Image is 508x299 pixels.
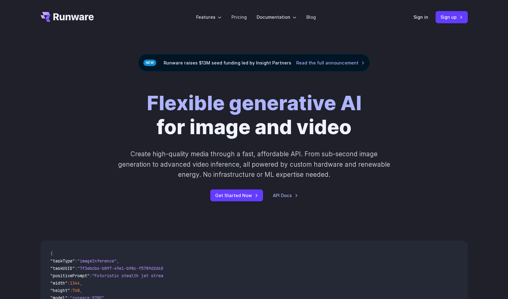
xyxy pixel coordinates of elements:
[296,59,365,66] a: Read the full announcement
[413,14,428,21] a: Sign in
[117,149,391,180] p: Create high-quality media through a fast, affordable API. From sub-second image generation to adv...
[138,54,370,72] div: Runware raises $13M seed funding led by Insight Partners
[117,258,119,264] span: ,
[50,258,75,264] span: "taskType"
[50,251,53,256] span: {
[50,288,70,293] span: "height"
[75,266,77,271] span: :
[257,14,297,21] label: Documentation
[68,280,70,286] span: :
[70,288,72,293] span: :
[80,288,82,293] span: ,
[77,258,117,264] span: "imageInference"
[231,14,247,21] a: Pricing
[436,11,468,23] a: Sign up
[92,273,316,278] span: "Futuristic stealth jet streaking through a neon-lit cityscape with glowing purple exhaust"
[306,14,316,21] a: Blog
[77,266,171,271] span: "7f3ebcb6-b897-49e1-b98c-f5789d2d40d7"
[196,14,222,21] label: Features
[147,91,362,115] strong: Flexible generative AI
[41,12,94,22] a: Go to /
[80,280,82,286] span: ,
[210,189,263,201] a: Get Started Now
[90,273,92,278] span: :
[50,266,75,271] span: "taskUUID"
[50,273,90,278] span: "positivePrompt"
[70,280,80,286] span: 1344
[147,91,362,139] h1: for image and video
[273,192,298,199] a: API Docs
[50,280,68,286] span: "width"
[75,258,77,264] span: :
[72,288,80,293] span: 768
